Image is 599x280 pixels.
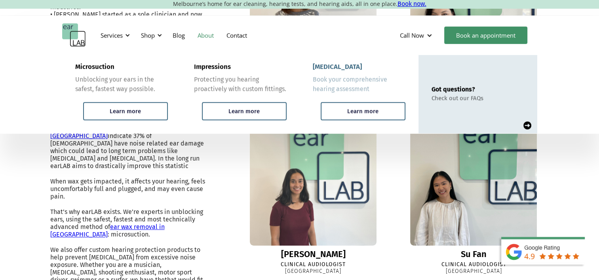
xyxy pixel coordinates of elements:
[400,31,424,39] div: Call Now
[62,55,181,133] a: MicrosuctionUnblocking your ears in the safest, fastest way possible.Learn more
[228,108,260,115] div: Learn more
[300,55,418,133] a: [MEDICAL_DATA]Book your comprehensive hearing assessmentLearn more
[75,75,168,94] div: Unblocking your ears in the safest, fastest way possible.
[50,223,165,238] a: ear wax removal in [GEOGRAPHIC_DATA]
[285,268,341,275] div: [GEOGRAPHIC_DATA]
[432,85,483,93] div: Got questions?
[166,24,191,47] a: Blog
[347,108,378,115] div: Learn more
[136,23,164,47] div: Shop
[410,119,537,246] img: Su Fan
[181,55,300,133] a: ImpressionsProtecting you hearing proactively with custom fittings.Learn more
[194,75,287,94] div: Protecting you hearing proactively with custom fittings.
[62,23,86,47] a: home
[444,26,527,44] a: Book an appointment
[220,24,253,47] a: Contact
[418,55,537,133] a: Got questions?Check out our FAQs
[194,63,231,71] div: Impressions
[238,119,388,275] a: Ella[PERSON_NAME]Clinical Audiologist[GEOGRAPHIC_DATA]
[191,24,220,47] a: About
[445,268,502,275] div: [GEOGRAPHIC_DATA]
[461,250,487,259] div: Su Fan
[398,119,549,275] a: Su FanSu FanClinical Audiologist[GEOGRAPHIC_DATA]
[96,23,132,47] div: Services
[394,23,440,47] div: Call Now
[441,261,506,268] div: Clinical Audiologist
[432,95,483,102] div: Check out our FAQs
[101,31,123,39] div: Services
[281,261,346,268] div: Clinical Audiologist
[141,31,155,39] div: Shop
[313,75,405,94] div: Book your comprehensive hearing assessment
[75,63,114,71] div: Microsuction
[281,250,346,259] div: [PERSON_NAME]
[313,63,362,71] div: [MEDICAL_DATA]
[250,119,377,246] img: Ella
[110,108,141,115] div: Learn more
